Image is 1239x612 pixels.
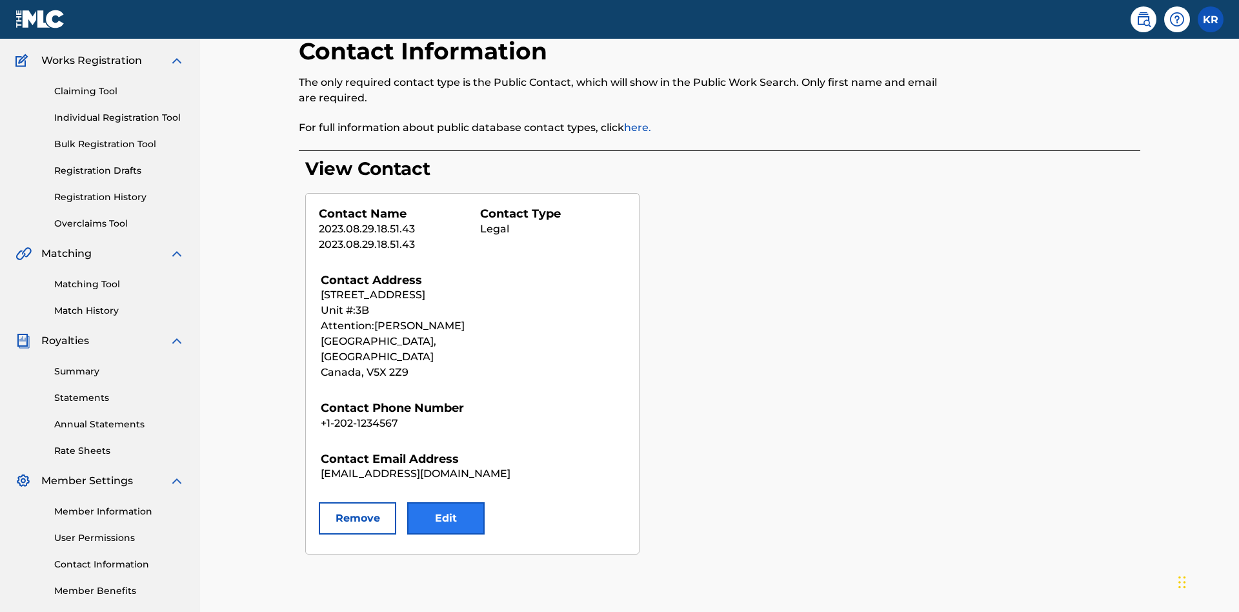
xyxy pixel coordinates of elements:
[169,473,185,489] img: expand
[321,452,540,467] h5: Contact Email Address
[54,444,185,458] a: Rate Sheets
[41,333,89,349] span: Royalties
[624,121,651,134] a: here.
[1136,12,1151,27] img: search
[305,158,1140,180] h3: View Contact
[54,111,185,125] a: Individual Registration Tool
[480,207,626,221] h5: Contact Type
[169,53,185,68] img: expand
[15,53,32,68] img: Works Registration
[321,401,540,416] h5: Contact Phone Number
[54,304,185,318] a: Match History
[54,531,185,545] a: User Permissions
[54,418,185,431] a: Annual Statements
[1164,6,1190,32] div: Help
[169,246,185,261] img: expand
[54,365,185,378] a: Summary
[15,473,31,489] img: Member Settings
[321,273,540,288] h5: Contact Address
[1131,6,1156,32] a: Public Search
[319,502,396,535] button: Remove
[1169,12,1185,27] img: help
[169,333,185,349] img: expand
[407,502,485,535] button: Edit
[54,217,185,230] a: Overclaims Tool
[54,584,185,598] a: Member Benefits
[15,246,32,261] img: Matching
[54,391,185,405] a: Statements
[15,333,31,349] img: Royalties
[299,120,947,136] p: For full information about public database contact types, click
[41,473,133,489] span: Member Settings
[299,37,554,66] h2: Contact Information
[321,466,540,482] p: [EMAIL_ADDRESS][DOMAIN_NAME]
[54,505,185,518] a: Member Information
[1178,563,1186,602] div: Drag
[41,53,142,68] span: Works Registration
[319,221,465,252] p: 2023.08.29.18.51.43 2023.08.29.18.51.43
[54,138,185,151] a: Bulk Registration Tool
[15,10,65,28] img: MLC Logo
[321,416,540,431] p: +1-202-1234567
[321,334,540,365] p: [GEOGRAPHIC_DATA], [GEOGRAPHIC_DATA]
[480,221,626,237] p: Legal
[299,75,947,106] p: The only required contact type is the Public Contact, which will show in the Public Work Search. ...
[54,164,185,178] a: Registration Drafts
[41,246,92,261] span: Matching
[54,278,185,291] a: Matching Tool
[321,287,540,303] p: [STREET_ADDRESS]
[319,207,465,221] h5: Contact Name
[54,85,185,98] a: Claiming Tool
[54,190,185,204] a: Registration History
[1198,6,1224,32] div: User Menu
[321,303,540,318] p: Unit #: 3B
[321,318,540,334] p: Attention: [PERSON_NAME]
[321,365,540,380] p: Canada, V5X 2Z9
[54,558,185,571] a: Contact Information
[1174,550,1239,612] iframe: Chat Widget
